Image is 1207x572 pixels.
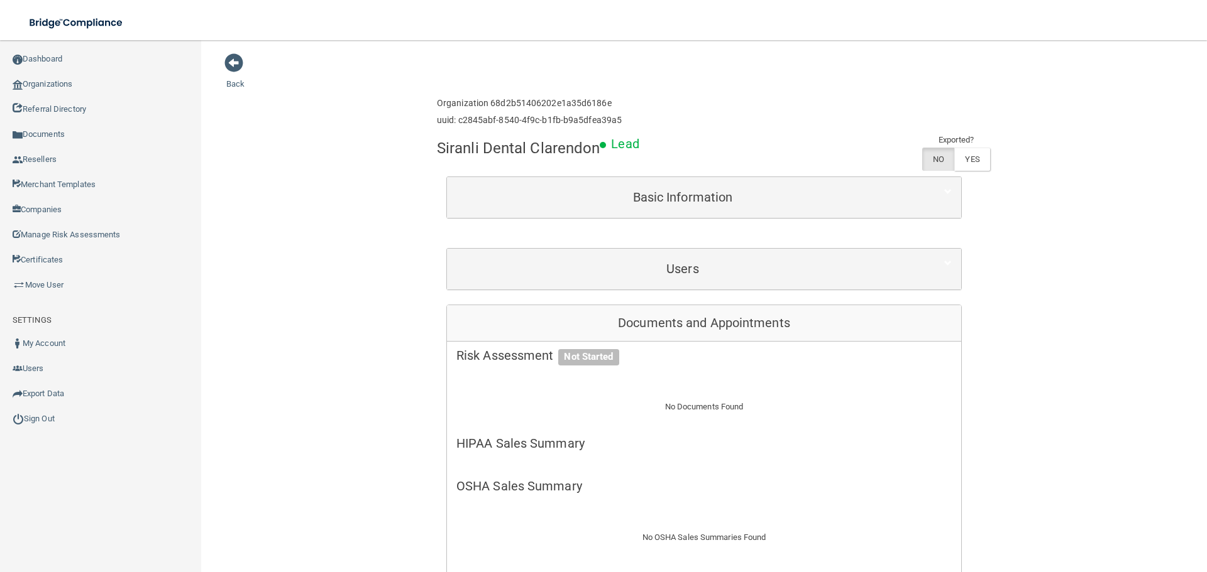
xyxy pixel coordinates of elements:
[437,140,600,156] h4: Siranli Dental Clarendon
[456,190,909,204] h5: Basic Information
[437,99,622,108] h6: Organization 68d2b51406202e1a35d6186e
[13,80,23,90] img: organization-icon.f8decf85.png
[13,338,23,348] img: ic_user_dark.df1a06c3.png
[611,132,639,156] p: Lead
[13,279,25,291] img: briefcase.64adab9b.png
[19,10,135,36] img: bridge_compliance_login_screen.278c3ca4.svg
[447,515,961,560] div: No OSHA Sales Summaries Found
[456,436,952,450] h5: HIPAA Sales Summary
[447,305,961,342] div: Documents and Appointments
[437,116,622,125] h6: uuid: c2845abf-8540-4f9c-b1fb-b9a5dfea39a5
[954,148,989,171] label: YES
[558,349,619,365] span: Not Started
[456,183,952,212] a: Basic Information
[13,155,23,165] img: ic_reseller.de258add.png
[447,384,961,429] div: No Documents Found
[456,255,952,283] a: Users
[922,132,990,148] td: Exported?
[456,479,952,493] h5: OSHA Sales Summary
[13,313,52,328] label: SETTINGS
[13,130,23,140] img: icon-documents.8dae5593.png
[13,364,23,374] img: icon-users.e205127d.png
[922,148,954,171] label: NO
[13,55,23,65] img: ic_dashboard_dark.d01f4a41.png
[226,64,245,89] a: Back
[13,413,24,424] img: ic_power_dark.7ecde6b1.png
[456,262,909,276] h5: Users
[456,348,952,362] h5: Risk Assessment
[13,389,23,399] img: icon-export.b9366987.png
